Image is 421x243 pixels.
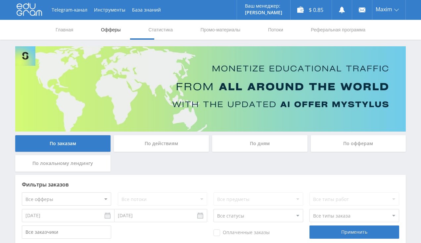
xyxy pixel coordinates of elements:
input: Все заказчики [22,225,111,239]
div: По офферам [311,135,406,152]
p: [PERSON_NAME] [245,10,282,15]
div: По заказам [15,135,111,152]
div: По дням [212,135,307,152]
div: Применить [309,225,399,239]
p: Ваш менеджер: [245,3,282,9]
a: Главная [55,20,74,40]
a: Офферы [100,20,121,40]
div: Фильтры заказов [22,182,399,187]
img: Banner [15,46,406,132]
span: Оплаченные заказы [213,229,270,236]
div: По локальному лендингу [15,155,111,172]
a: Статистика [148,20,173,40]
span: Maxim [376,7,392,12]
a: Потоки [267,20,284,40]
a: Реферальная программа [310,20,366,40]
div: По действиям [114,135,209,152]
a: Промо-материалы [200,20,241,40]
